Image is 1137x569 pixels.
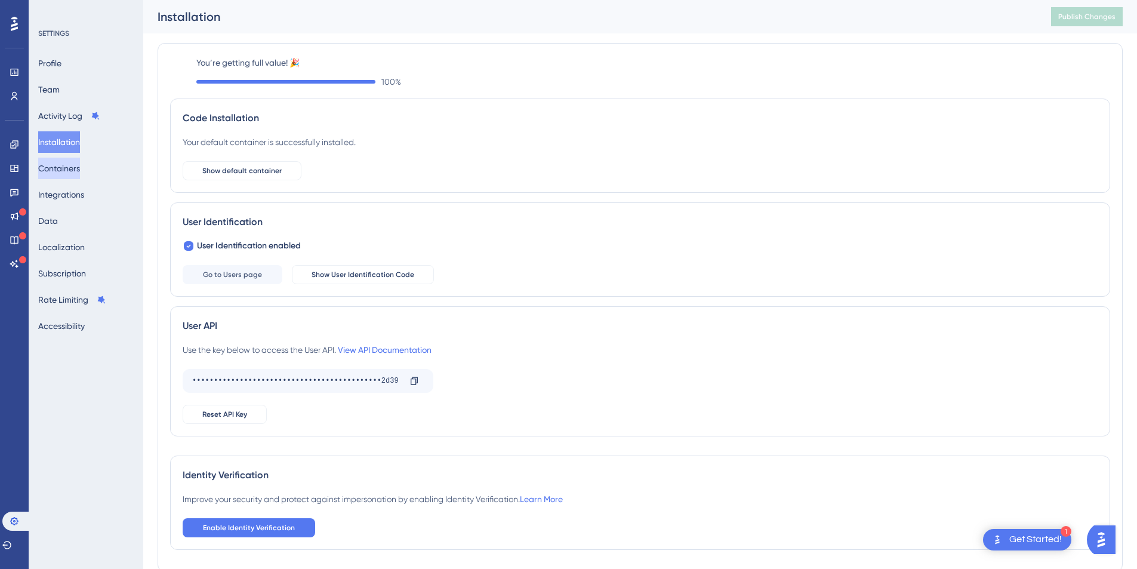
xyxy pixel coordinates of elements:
div: 3 [109,6,113,16]
button: Enable Identity Verification [183,518,315,537]
button: Rate Limiting [38,289,106,310]
button: Activity Log [38,105,100,127]
button: Publish Changes [1051,7,1123,26]
div: Get Started! [1009,533,1062,546]
div: Improve your security and protect against impersonation by enabling Identity Verification. [183,492,563,506]
button: Show User Identification Code [292,265,434,284]
button: Containers [38,158,80,179]
span: 100 % [381,75,401,89]
span: Reset API Key [202,410,247,419]
div: ••••••••••••••••••••••••••••••••••••••••••••2d39 [192,371,400,390]
button: Subscription [38,263,86,284]
button: Installation [38,131,80,153]
iframe: UserGuiding AI Assistant Launcher [1087,522,1123,558]
button: Profile [38,53,61,74]
div: Installation [158,8,1021,25]
button: Team [38,79,60,100]
div: Use the key below to access the User API. [183,343,432,357]
button: Show default container [183,161,301,180]
div: Your default container is successfully installed. [183,135,356,149]
div: Identity Verification [183,468,1098,482]
img: launcher-image-alternative-text [990,533,1004,547]
div: SETTINGS [38,29,135,38]
button: Integrations [38,184,84,205]
a: Learn More [520,494,563,504]
div: User API [183,319,1098,333]
button: Localization [38,236,85,258]
label: You’re getting full value! 🎉 [196,56,1110,70]
span: Enable Identity Verification [203,523,295,533]
div: Open Get Started! checklist, remaining modules: 1 [983,529,1071,550]
button: Reset API Key [183,405,267,424]
span: Show User Identification Code [312,270,414,279]
button: Data [38,210,58,232]
button: Accessibility [38,315,85,337]
span: User Identification [27,3,101,17]
div: User Identification [183,215,1098,229]
span: Publish Changes [1058,12,1116,21]
div: 1 [1061,526,1071,537]
span: Go to Users page [203,270,262,279]
span: User Identification enabled [197,239,301,253]
div: Code Installation [183,111,1098,125]
span: Show default container [202,166,282,176]
button: Go to Users page [183,265,282,284]
a: View API Documentation [338,345,432,355]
